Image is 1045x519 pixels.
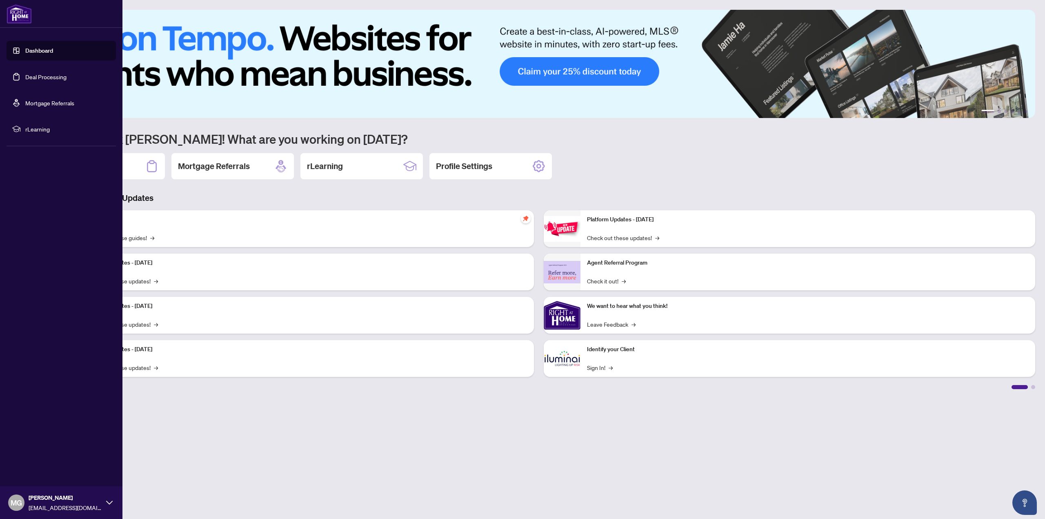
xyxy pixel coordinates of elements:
span: → [154,363,158,372]
span: [PERSON_NAME] [29,493,102,502]
p: Platform Updates - [DATE] [86,345,527,354]
a: Check it out!→ [587,276,626,285]
img: Slide 0 [42,10,1035,118]
h1: Welcome back [PERSON_NAME]! What are you working on [DATE]? [42,131,1035,147]
button: Open asap [1012,490,1037,515]
button: 6 [1024,110,1027,113]
span: → [154,276,158,285]
button: 2 [998,110,1001,113]
h2: rLearning [307,160,343,172]
span: → [655,233,659,242]
span: → [154,320,158,329]
a: Check out these updates!→ [587,233,659,242]
span: → [609,363,613,372]
button: 1 [981,110,994,113]
span: → [150,233,154,242]
p: Platform Updates - [DATE] [86,258,527,267]
h2: Profile Settings [436,160,492,172]
span: pushpin [521,214,531,223]
button: 4 [1011,110,1014,113]
a: Mortgage Referrals [25,99,74,107]
span: rLearning [25,125,110,134]
button: 5 [1017,110,1021,113]
a: Leave Feedback→ [587,320,636,329]
span: [EMAIL_ADDRESS][DOMAIN_NAME] [29,503,102,512]
h2: Mortgage Referrals [178,160,250,172]
a: Sign In!→ [587,363,613,372]
img: Platform Updates - June 23, 2025 [544,216,580,242]
h3: Brokerage & Industry Updates [42,192,1035,204]
p: We want to hear what you think! [587,302,1029,311]
p: Identify your Client [587,345,1029,354]
p: Platform Updates - [DATE] [587,215,1029,224]
span: MG [11,497,22,508]
img: Agent Referral Program [544,261,580,283]
button: 3 [1004,110,1007,113]
img: logo [7,4,32,24]
p: Platform Updates - [DATE] [86,302,527,311]
img: We want to hear what you think! [544,297,580,334]
span: → [631,320,636,329]
img: Identify your Client [544,340,580,377]
a: Deal Processing [25,73,67,80]
p: Agent Referral Program [587,258,1029,267]
p: Self-Help [86,215,527,224]
span: → [622,276,626,285]
a: Dashboard [25,47,53,54]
